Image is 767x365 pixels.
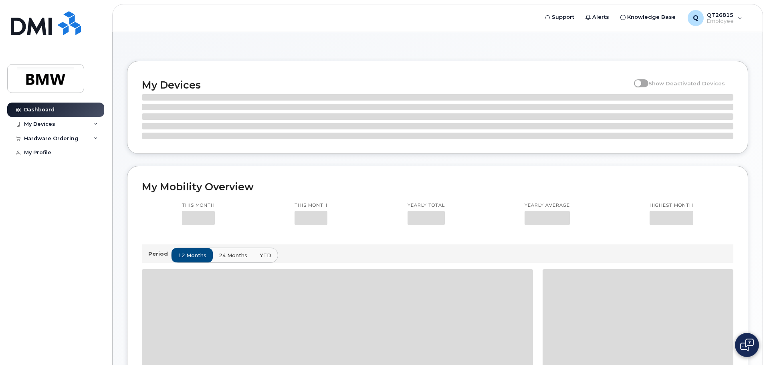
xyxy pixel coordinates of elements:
h2: My Devices [142,79,630,91]
span: 24 months [219,252,247,259]
span: YTD [260,252,271,259]
p: Period [148,250,171,258]
p: Yearly average [525,202,570,209]
h2: My Mobility Overview [142,181,733,193]
p: Highest month [650,202,693,209]
p: This month [182,202,215,209]
input: Show Deactivated Devices [634,76,640,82]
span: Show Deactivated Devices [648,80,725,87]
img: Open chat [740,339,754,351]
p: This month [295,202,327,209]
p: Yearly total [408,202,445,209]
